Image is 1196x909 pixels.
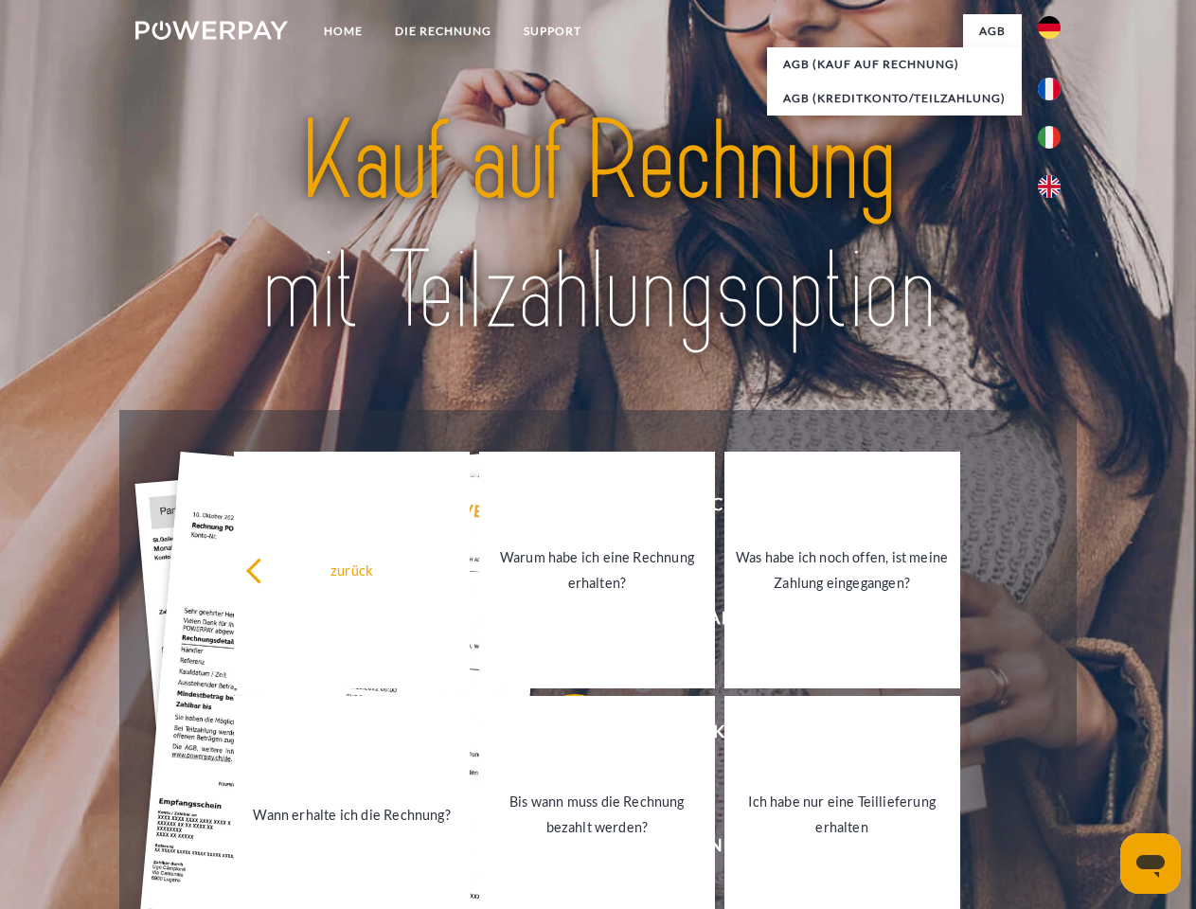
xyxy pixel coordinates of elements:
div: Was habe ich noch offen, ist meine Zahlung eingegangen? [736,544,949,596]
img: en [1038,175,1061,198]
div: Bis wann muss die Rechnung bezahlt werden? [491,789,704,840]
a: Was habe ich noch offen, ist meine Zahlung eingegangen? [724,452,960,688]
a: AGB (Kauf auf Rechnung) [767,47,1022,81]
img: title-powerpay_de.svg [181,91,1015,363]
div: Wann erhalte ich die Rechnung? [245,801,458,827]
div: zurück [245,557,458,582]
a: Home [308,14,379,48]
img: de [1038,16,1061,39]
a: agb [963,14,1022,48]
img: logo-powerpay-white.svg [135,21,288,40]
iframe: Schaltfläche zum Öffnen des Messaging-Fensters [1120,833,1181,894]
div: Ich habe nur eine Teillieferung erhalten [736,789,949,840]
a: DIE RECHNUNG [379,14,508,48]
a: SUPPORT [508,14,598,48]
div: Warum habe ich eine Rechnung erhalten? [491,544,704,596]
img: fr [1038,78,1061,100]
img: it [1038,126,1061,149]
a: AGB (Kreditkonto/Teilzahlung) [767,81,1022,116]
